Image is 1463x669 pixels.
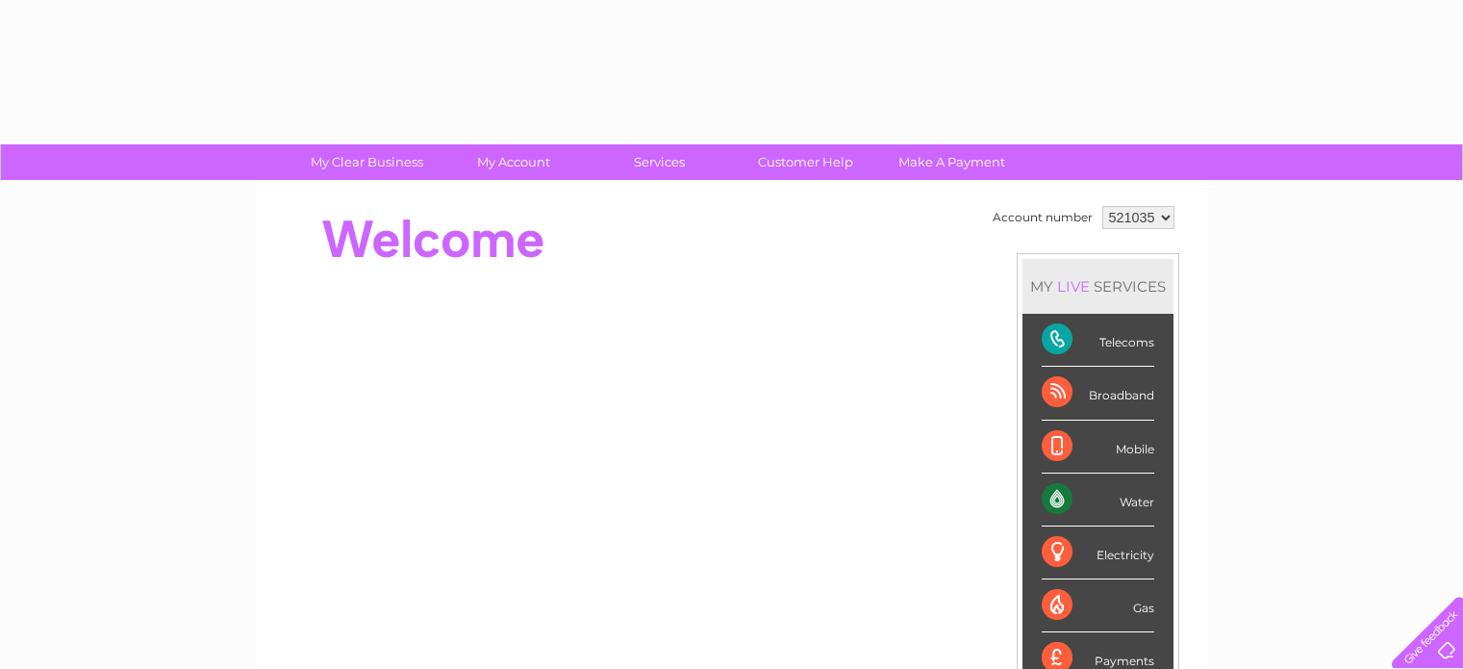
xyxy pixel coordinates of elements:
[1042,367,1154,420] div: Broadband
[580,144,739,180] a: Services
[1042,527,1154,579] div: Electricity
[1053,277,1094,296] div: LIVE
[1042,579,1154,632] div: Gas
[288,144,446,180] a: My Clear Business
[988,201,1097,234] td: Account number
[1042,474,1154,527] div: Water
[1042,314,1154,367] div: Telecoms
[1022,259,1173,314] div: MY SERVICES
[434,144,593,180] a: My Account
[872,144,1031,180] a: Make A Payment
[726,144,885,180] a: Customer Help
[1042,421,1154,474] div: Mobile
